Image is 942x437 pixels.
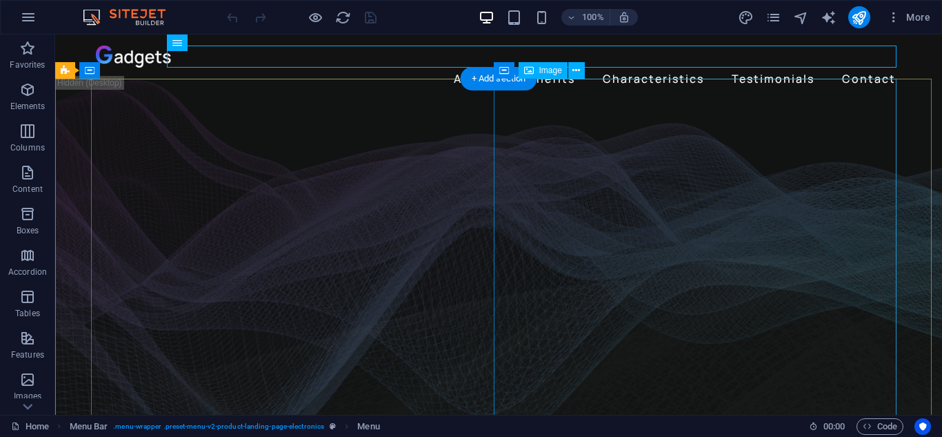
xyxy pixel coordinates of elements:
[793,9,810,26] button: navigator
[330,423,336,430] i: This element is a customizable preset
[70,418,380,435] nav: breadcrumb
[833,421,835,431] span: :
[70,418,108,435] span: Click to select. Double-click to edit
[561,9,610,26] button: 100%
[821,10,836,26] i: AI Writer
[10,101,46,112] p: Elements
[738,10,754,26] i: Design (Ctrl+Alt+Y)
[914,418,931,435] button: Usercentrics
[8,266,47,278] p: Accordion
[461,67,537,90] div: + Add section
[12,184,43,195] p: Content
[334,9,351,26] button: reload
[357,418,379,435] span: Click to select. Double-click to edit
[15,308,40,319] p: Tables
[113,418,324,435] span: . menu-wrapper .preset-menu-v2-product-landing-page-electronics
[765,10,781,26] i: Pages (Ctrl+Alt+S)
[11,349,44,360] p: Features
[582,9,604,26] h6: 100%
[10,59,45,70] p: Favorites
[887,10,930,24] span: More
[809,418,845,435] h6: Session time
[823,418,845,435] span: 00 00
[307,9,323,26] button: Click here to leave preview mode and continue editing
[765,9,782,26] button: pages
[17,225,39,236] p: Boxes
[793,10,809,26] i: Navigator
[848,6,870,28] button: publish
[856,418,903,435] button: Code
[10,142,45,153] p: Columns
[79,9,183,26] img: Editor Logo
[738,9,754,26] button: design
[618,11,630,23] i: On resize automatically adjust zoom level to fit chosen device.
[14,391,42,402] p: Images
[11,418,49,435] a: Click to cancel selection. Double-click to open Pages
[851,10,867,26] i: Publish
[881,6,936,28] button: More
[821,9,837,26] button: text_generator
[335,10,351,26] i: Reload page
[863,418,897,435] span: Code
[539,66,562,75] span: Image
